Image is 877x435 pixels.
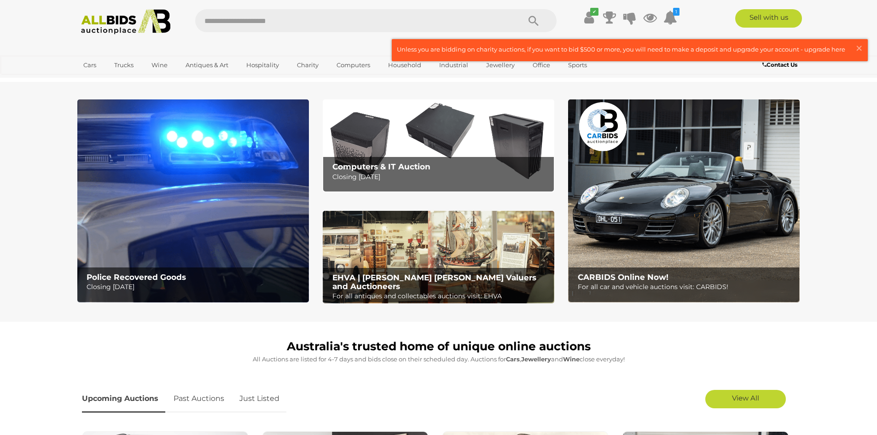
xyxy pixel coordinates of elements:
[705,390,786,408] a: View All
[480,58,521,73] a: Jewellery
[511,9,557,32] button: Search
[77,99,309,302] img: Police Recovered Goods
[76,9,176,35] img: Allbids.com.au
[332,162,430,171] b: Computers & IT Auction
[582,9,596,26] a: ✔
[323,99,554,192] a: Computers & IT Auction Computers & IT Auction Closing [DATE]
[323,211,554,304] img: EHVA | Evans Hastings Valuers and Auctioneers
[145,58,174,73] a: Wine
[855,39,863,57] span: ×
[77,99,309,302] a: Police Recovered Goods Police Recovered Goods Closing [DATE]
[323,99,554,192] img: Computers & IT Auction
[240,58,285,73] a: Hospitality
[232,385,286,412] a: Just Listed
[77,58,102,73] a: Cars
[323,211,554,304] a: EHVA | Evans Hastings Valuers and Auctioneers EHVA | [PERSON_NAME] [PERSON_NAME] Valuers and Auct...
[82,354,796,365] p: All Auctions are listed for 4-7 days and bids close on their scheduled day. Auctions for , and cl...
[568,99,800,302] img: CARBIDS Online Now!
[521,355,551,363] strong: Jewellery
[332,171,549,183] p: Closing [DATE]
[527,58,556,73] a: Office
[663,9,677,26] a: 1
[735,9,802,28] a: Sell with us
[77,73,155,88] a: [GEOGRAPHIC_DATA]
[332,273,536,291] b: EHVA | [PERSON_NAME] [PERSON_NAME] Valuers and Auctioneers
[82,385,165,412] a: Upcoming Auctions
[167,385,231,412] a: Past Auctions
[87,281,303,293] p: Closing [DATE]
[762,61,797,68] b: Contact Us
[732,394,759,402] span: View All
[433,58,474,73] a: Industrial
[673,8,680,16] i: 1
[562,58,593,73] a: Sports
[180,58,234,73] a: Antiques & Art
[331,58,376,73] a: Computers
[568,99,800,302] a: CARBIDS Online Now! CARBIDS Online Now! For all car and vehicle auctions visit: CARBIDS!
[382,58,427,73] a: Household
[578,273,668,282] b: CARBIDS Online Now!
[87,273,186,282] b: Police Recovered Goods
[563,355,580,363] strong: Wine
[506,355,520,363] strong: Cars
[590,8,598,16] i: ✔
[578,281,795,293] p: For all car and vehicle auctions visit: CARBIDS!
[108,58,139,73] a: Trucks
[332,290,549,302] p: For all antiques and collectables auctions visit: EHVA
[762,60,800,70] a: Contact Us
[291,58,325,73] a: Charity
[82,340,796,353] h1: Australia's trusted home of unique online auctions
